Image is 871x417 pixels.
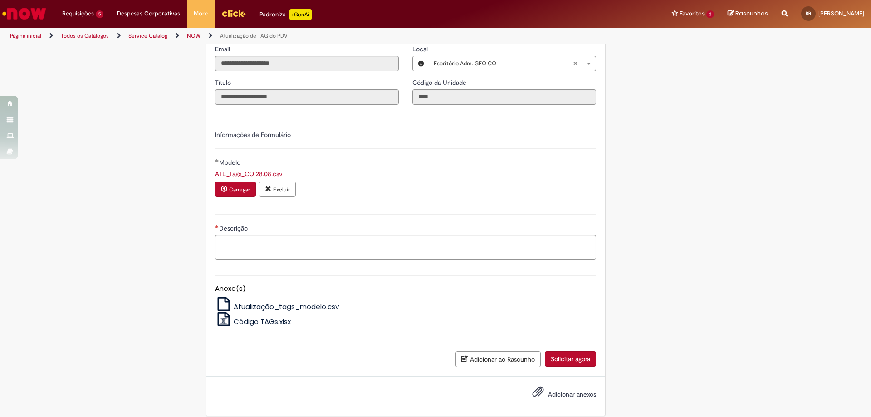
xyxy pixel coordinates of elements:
img: click_logo_yellow_360x200.png [221,6,246,20]
span: Necessários [215,225,219,228]
a: Atualização_tags_modelo.csv [215,302,339,311]
span: [PERSON_NAME] [818,10,864,17]
label: Somente leitura - Código da Unidade [412,78,468,87]
a: Página inicial [10,32,41,39]
input: Título [215,89,399,105]
div: Padroniza [259,9,312,20]
button: Local, Visualizar este registro Escritório Adm. GEO CO [413,56,429,71]
p: +GenAi [289,9,312,20]
button: Adicionar anexos [530,383,546,404]
span: Descrição [219,224,250,232]
label: Somente leitura - Email [215,44,232,54]
textarea: Descrição [215,235,596,260]
h5: Anexo(s) [215,285,596,293]
a: NOW [187,32,201,39]
span: Requisições [62,9,94,18]
span: Código TAGs.xlsx [234,317,291,326]
button: Solicitar agora [545,351,596,367]
img: ServiceNow [1,5,48,23]
span: 2 [706,10,714,18]
span: Escritório Adm. GEO CO [434,56,573,71]
input: Código da Unidade [412,89,596,105]
a: Todos os Catálogos [61,32,109,39]
a: Atualização de TAG do PDV [220,32,288,39]
span: Local [412,45,430,53]
span: BR [806,10,811,16]
button: Carregar anexo de Modelo Required [215,182,256,197]
input: Email [215,56,399,71]
abbr: Limpar campo Local [568,56,582,71]
a: Escritório Adm. GEO COLimpar campo Local [429,56,596,71]
button: Excluir anexo ATL_Tags_CO 28.08.csv [259,182,296,197]
span: Rascunhos [735,9,768,18]
a: Service Catalog [128,32,167,39]
span: Adicionar anexos [548,390,596,398]
a: Download de ATL_Tags_CO 28.08.csv [215,170,283,178]
label: Informações de Formulário [215,131,291,139]
span: Despesas Corporativas [117,9,180,18]
ul: Trilhas de página [7,28,574,44]
a: Código TAGs.xlsx [215,317,291,326]
span: Favoritos [680,9,705,18]
small: Carregar [229,186,250,193]
span: More [194,9,208,18]
span: Obrigatório Preenchido [215,159,219,162]
span: Somente leitura - Email [215,45,232,53]
small: Excluir [273,186,290,193]
button: Adicionar ao Rascunho [455,351,541,367]
span: 5 [96,10,103,18]
label: Somente leitura - Título [215,78,233,87]
span: Atualização_tags_modelo.csv [234,302,339,311]
span: Modelo [219,158,242,167]
a: Rascunhos [728,10,768,18]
